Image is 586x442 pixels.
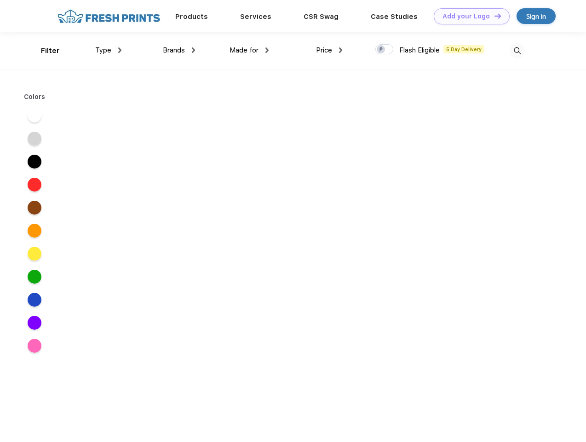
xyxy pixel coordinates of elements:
img: dropdown.png [339,47,342,53]
div: Add your Logo [442,12,490,20]
img: dropdown.png [265,47,269,53]
span: Made for [230,46,259,54]
img: fo%20logo%202.webp [55,8,163,24]
div: Colors [17,92,52,102]
a: Products [175,12,208,21]
img: DT [494,13,501,18]
div: Filter [41,46,60,56]
span: Brands [163,46,185,54]
img: desktop_search.svg [510,43,525,58]
span: Flash Eligible [399,46,440,54]
div: Sign in [526,11,546,22]
span: Type [95,46,111,54]
span: 5 Day Delivery [443,45,484,53]
a: Sign in [517,8,556,24]
a: Services [240,12,271,21]
span: Price [316,46,332,54]
img: dropdown.png [192,47,195,53]
a: CSR Swag [304,12,339,21]
img: dropdown.png [118,47,121,53]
